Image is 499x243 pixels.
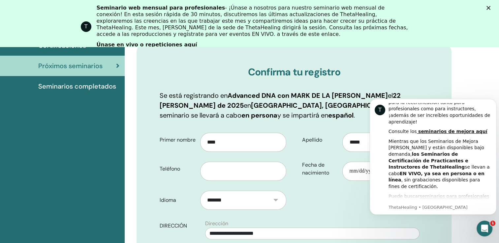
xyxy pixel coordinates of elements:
[155,134,200,146] label: Primer nombre
[97,41,197,49] a: Únase en vivo o repeticiones aquí
[97,5,225,11] b: Seminario web mensual para profesionales
[155,194,200,206] label: Idioma
[297,134,343,146] label: Apellido
[155,220,201,232] label: DIRECCIÓN
[205,220,228,228] label: Dirección
[81,21,91,32] div: Imagen de perfil de ThetaHealing
[367,89,499,225] iframe: Intercom notifications mensaje
[477,221,492,236] iframe: Intercom live chat
[241,111,277,120] b: en persona
[297,159,343,179] label: Fecha de nacimiento
[38,61,103,71] span: Próximos seminarios
[160,66,428,78] h3: Confirma tu registro
[155,163,200,175] label: Teléfono
[228,91,388,100] b: Advanced DNA con MARK DE LA [PERSON_NAME]
[486,6,493,10] div: Cerrar
[490,221,495,226] span: 1
[328,111,354,120] b: español
[160,91,428,120] p: Se está registrando en el en . Este seminario se llevará a cabo y se impartirá en .
[251,101,396,110] b: [GEOGRAPHIC_DATA], [GEOGRAPHIC_DATA]
[38,81,116,91] span: Seminarios completados
[97,5,408,38] div: - ¡Únase a nosotros para nuestro seminario web mensual de conexión! En esta sesión rápida de 30 m...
